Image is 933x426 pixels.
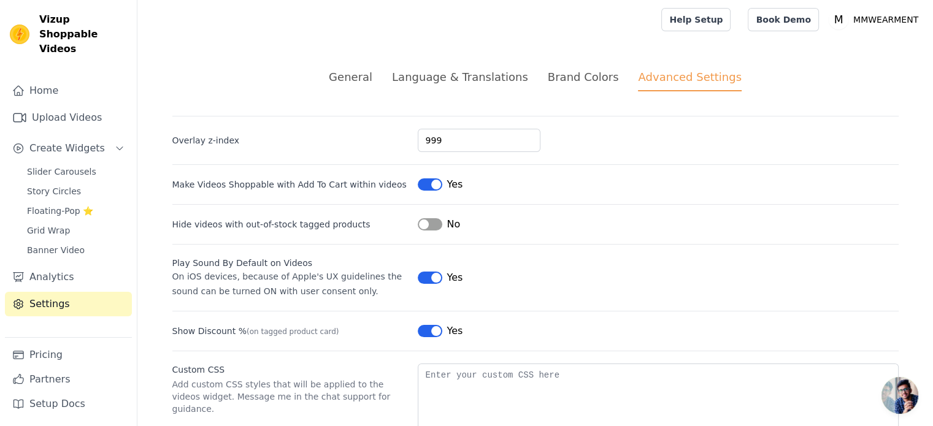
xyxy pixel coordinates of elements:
button: No [418,217,461,232]
a: Story Circles [20,183,132,200]
div: Play Sound By Default on Videos [172,257,408,269]
p: MMWEARMENT [848,9,923,31]
span: Slider Carousels [27,165,96,178]
text: M [834,13,843,26]
label: Show Discount % [172,325,408,337]
span: Floating-Pop ⭐ [27,205,93,217]
a: Grid Wrap [20,222,132,239]
a: Slider Carousels [20,163,132,180]
a: Help Setup [661,8,731,31]
a: Open chat [881,377,918,414]
a: Home [5,78,132,103]
a: Floating-Pop ⭐ [20,202,132,219]
p: Add custom CSS styles that will be applied to the videos widget. Message me in the chat support f... [172,378,408,415]
span: Vizup Shoppable Videos [39,12,127,56]
span: Story Circles [27,185,81,197]
label: Make Videos Shoppable with Add To Cart within videos [172,178,407,191]
a: Analytics [5,265,132,289]
div: General [329,69,372,85]
span: Grid Wrap [27,224,70,237]
span: Banner Video [27,244,85,256]
div: Advanced Settings [638,69,741,91]
span: On iOS devices, because of Apple's UX guidelines the sound can be turned ON with user consent only. [172,272,402,296]
label: Hide videos with out-of-stock tagged products [172,218,408,230]
img: Vizup [10,25,29,44]
div: Language & Translations [392,69,528,85]
span: Yes [447,270,463,285]
button: Yes [418,270,463,285]
a: Settings [5,292,132,316]
span: No [447,217,461,232]
label: Overlay z-index [172,134,408,146]
span: Yes [447,324,463,338]
a: Partners [5,367,132,392]
label: Custom CSS [172,363,408,376]
button: Yes [418,177,463,192]
div: Brand Colors [548,69,619,85]
button: M MMWEARMENT [829,9,923,31]
a: Setup Docs [5,392,132,416]
button: Yes [418,324,463,338]
button: Create Widgets [5,136,132,161]
a: Banner Video [20,242,132,259]
a: Upload Videos [5,105,132,130]
span: Yes [447,177,463,192]
a: Book Demo [748,8,818,31]
span: Create Widgets [29,141,105,156]
a: Pricing [5,343,132,367]
span: (on tagged product card) [247,327,339,336]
